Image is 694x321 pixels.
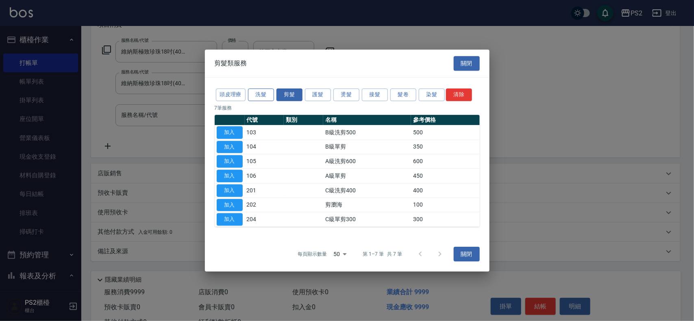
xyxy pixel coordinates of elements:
[215,59,247,67] span: 剪髮類服務
[217,213,243,226] button: 加入
[454,56,480,71] button: 關閉
[245,212,284,227] td: 204
[330,243,350,265] div: 50
[411,212,479,227] td: 300
[217,155,243,168] button: 加入
[245,183,284,198] td: 201
[411,198,479,212] td: 100
[323,125,411,140] td: B級洗剪500
[298,250,327,258] p: 每頁顯示數量
[216,88,246,101] button: 頭皮理療
[217,170,243,182] button: 加入
[411,140,479,154] td: 350
[446,88,472,101] button: 清除
[245,169,284,183] td: 106
[411,169,479,183] td: 450
[217,126,243,139] button: 加入
[215,104,480,112] p: 7 筆服務
[217,184,243,197] button: 加入
[323,169,411,183] td: A級單剪
[245,140,284,154] td: 104
[323,154,411,169] td: A級洗剪600
[411,154,479,169] td: 600
[323,140,411,154] td: B級單剪
[323,198,411,212] td: 剪瀏海
[419,88,445,101] button: 染髮
[284,115,323,125] th: 類別
[245,115,284,125] th: 代號
[411,115,479,125] th: 參考價格
[305,88,331,101] button: 護髮
[333,88,359,101] button: 燙髮
[245,198,284,212] td: 202
[363,250,402,258] p: 第 1–7 筆 共 7 筆
[217,141,243,153] button: 加入
[323,183,411,198] td: C級洗剪400
[454,247,480,262] button: 關閉
[362,88,388,101] button: 接髮
[245,154,284,169] td: 105
[411,125,479,140] td: 500
[248,88,274,101] button: 洗髮
[411,183,479,198] td: 400
[323,212,411,227] td: C級單剪300
[217,199,243,211] button: 加入
[323,115,411,125] th: 名稱
[245,125,284,140] td: 103
[390,88,416,101] button: 髮卷
[276,88,302,101] button: 剪髮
